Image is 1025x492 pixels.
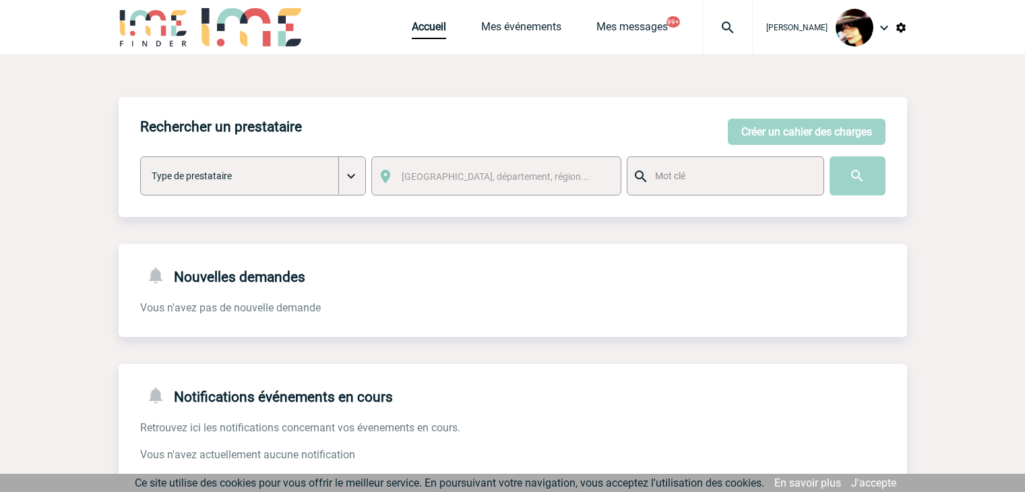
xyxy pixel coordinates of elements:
a: Mes événements [481,20,561,39]
span: Vous n'avez pas de nouvelle demande [140,301,321,314]
a: Accueil [412,20,446,39]
span: Ce site utilise des cookies pour vous offrir le meilleur service. En poursuivant votre navigation... [135,476,764,489]
h4: Notifications événements en cours [140,386,393,405]
img: notifications-24-px-g.png [146,266,174,285]
span: Retrouvez ici les notifications concernant vos évenements en cours. [140,421,460,434]
input: Mot clé [652,167,811,185]
a: Mes messages [596,20,668,39]
a: J'accepte [851,476,896,489]
span: Vous n'avez actuellement aucune notification [140,448,355,461]
h4: Nouvelles demandes [140,266,305,285]
span: [PERSON_NAME] [766,23,828,32]
img: IME-Finder [119,8,189,47]
span: [GEOGRAPHIC_DATA], département, région... [402,171,589,182]
input: Submit [830,156,886,195]
img: 101023-0.jpg [836,9,873,47]
h4: Rechercher un prestataire [140,119,302,135]
a: En savoir plus [774,476,841,489]
img: notifications-24-px-g.png [146,386,174,405]
button: 99+ [666,16,680,28]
